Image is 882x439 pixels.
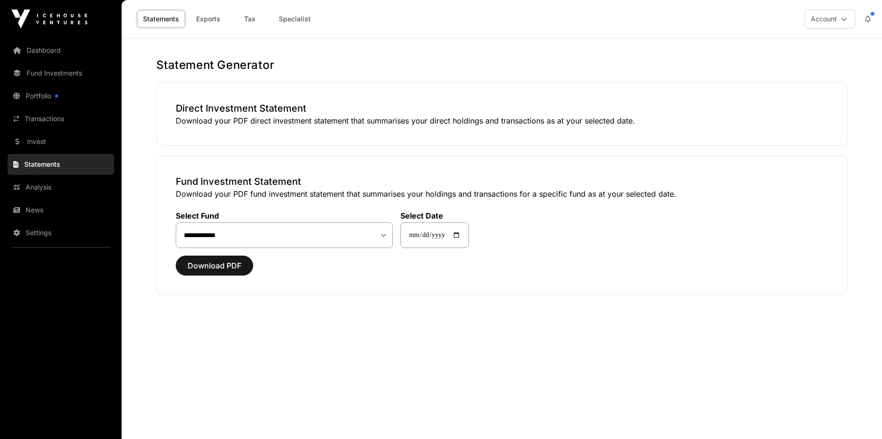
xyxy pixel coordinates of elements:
[176,256,253,276] button: Download PDF
[231,10,269,28] a: Tax
[176,102,828,115] h3: Direct Investment Statement
[188,260,241,271] span: Download PDF
[400,211,469,220] label: Select Date
[8,86,114,106] a: Portfolio
[137,10,185,28] a: Statements
[8,200,114,220] a: News
[8,222,114,243] a: Settings
[805,10,855,29] button: Account
[176,211,393,220] label: Select Fund
[189,10,227,28] a: Exports
[8,177,114,198] a: Analysis
[8,131,114,152] a: Invest
[176,265,253,275] a: Download PDF
[176,115,828,126] p: Download your PDF direct investment statement that summarises your direct holdings and transactio...
[176,188,828,200] p: Download your PDF fund investment statement that summarises your holdings and transactions for a ...
[8,108,114,129] a: Transactions
[835,393,882,439] iframe: Chat Widget
[176,175,828,188] h3: Fund Investment Statement
[156,57,848,73] h1: Statement Generator
[8,154,114,175] a: Statements
[11,10,87,29] img: Icehouse Ventures Logo
[8,63,114,84] a: Fund Investments
[8,40,114,61] a: Dashboard
[273,10,317,28] a: Specialist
